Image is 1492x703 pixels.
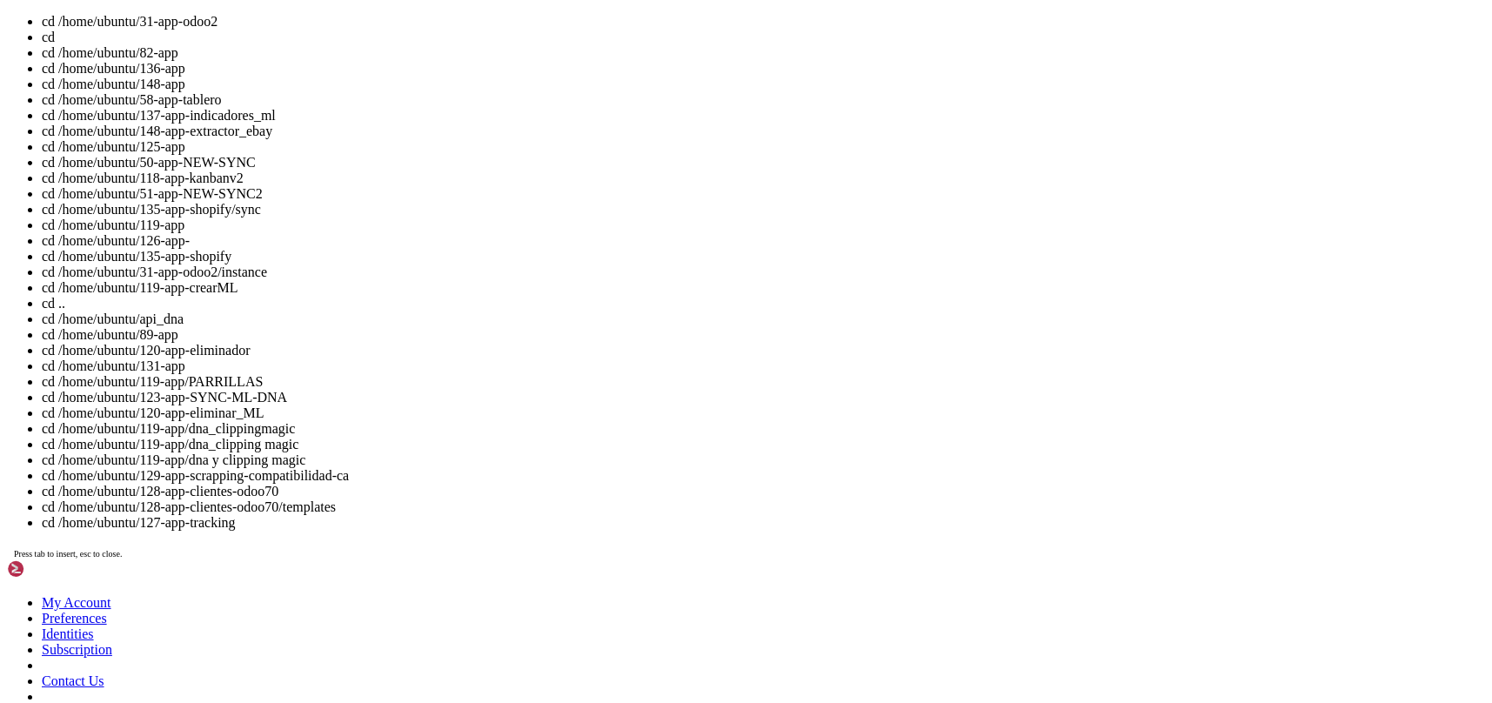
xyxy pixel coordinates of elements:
[42,139,1485,155] li: cd /home/ubuntu/125-app
[42,249,1485,264] li: cd /home/ubuntu/135-app-shopify
[42,14,1485,30] li: cd /home/ubuntu/31-app-odoo2
[42,30,1485,45] li: cd
[42,92,1485,108] li: cd /home/ubuntu/58-app-tablero
[7,96,1265,110] x-row: System information as of [DATE]
[42,421,1485,437] li: cd /home/ubuntu/119-app/dna_clippingmagic
[7,229,1265,244] x-row: To see these additional updates run: apt list --upgradable
[42,358,1485,374] li: cd /home/ubuntu/131-app
[42,124,1485,139] li: cd /home/ubuntu/148-app-extractor_ebay
[42,626,94,641] a: Identities
[42,673,104,688] a: Contact Us
[42,202,1485,218] li: cd /home/ubuntu/135-app-shopify/sync
[42,186,1485,202] li: cd /home/ubuntu/51-app-NEW-SYNC2
[42,45,1485,61] li: cd /home/ubuntu/82-app
[7,392,139,405] span: ubuntu@vps-08acaf7e
[42,405,1485,421] li: cd /home/ubuntu/120-app-eliminar_ML
[42,343,1485,358] li: cd /home/ubuntu/120-app-eliminador
[42,437,1485,452] li: cd /home/ubuntu/119-app/dna_clipping magic
[42,218,1485,233] li: cd /home/ubuntu/119-app
[42,264,1485,280] li: cd /home/ubuntu/31-app-odoo2/instance
[7,288,1265,303] x-row: [URL][DOMAIN_NAME]
[14,549,122,559] span: Press tab to insert, esc to close.
[7,560,107,578] img: Shellngn
[146,392,153,405] span: ~
[42,171,1485,186] li: cd /home/ubuntu/118-app-kanbanv2
[7,214,1265,229] x-row: 1 update can be applied immediately.
[42,280,1485,296] li: cd /home/ubuntu/119-app-crearML
[42,515,1485,531] li: cd /home/ubuntu/127-app-tracking
[42,390,1485,405] li: cd /home/ubuntu/123-app-SYNC-ML-DNA
[42,233,1485,249] li: cd /home/ubuntu/126-app-
[7,170,1265,184] x-row: Swap usage: 0%
[42,327,1485,343] li: cd /home/ubuntu/89-app
[7,7,1265,22] x-row: Welcome to Ubuntu 23.04 (GNU/Linux 6.2.0-39-generic x86_64)
[42,155,1485,171] li: cd /home/ubuntu/50-app-NEW-SYNC
[7,258,1265,273] x-row: Your Ubuntu release is not supported anymore.
[7,140,1265,155] x-row: Usage of /: 21.7% of 77.39GB Users logged in: 0
[7,66,1265,81] x-row: * Support: [URL][DOMAIN_NAME]
[42,484,1485,499] li: cd /home/ubuntu/128-app-clientes-odoo70
[7,51,1265,66] x-row: * Management: [URL][DOMAIN_NAME]
[7,332,1265,347] x-row: Run 'do-release-upgrade' to upgrade to it.
[42,311,1485,327] li: cd /home/ubuntu/api_dna
[42,77,1485,92] li: cd /home/ubuntu/148-app
[42,611,107,626] a: Preferences
[42,61,1485,77] li: cd /home/ubuntu/136-app
[7,392,1265,406] x-row: : $ cd
[42,468,1485,484] li: cd /home/ubuntu/129-app-scrapping-compatibilidad-ca
[42,296,1485,311] li: cd ..
[42,374,1485,390] li: cd /home/ubuntu/119-app/PARRILLAS
[42,108,1485,124] li: cd /home/ubuntu/137-app-indicadores_ml
[42,595,111,610] a: My Account
[191,392,197,406] div: (25, 26)
[42,499,1485,515] li: cd /home/ubuntu/128-app-clientes-odoo70/templates
[42,452,1485,468] li: cd /home/ubuntu/119-app/dna y clipping magic
[42,642,112,657] a: Subscription
[7,37,1265,51] x-row: * Documentation: [URL][DOMAIN_NAME]
[7,377,1265,392] x-row: Last login: [DATE] from [TECHNICAL_ID]
[7,318,1265,332] x-row: New release '24.04.3 LTS' available.
[7,125,1265,140] x-row: System load: 0.0 Processes: 175
[7,155,1265,170] x-row: Memory usage: 49% IPv4 address for ens3: [TECHNICAL_ID]
[7,273,1265,288] x-row: For upgrade information, please visit:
